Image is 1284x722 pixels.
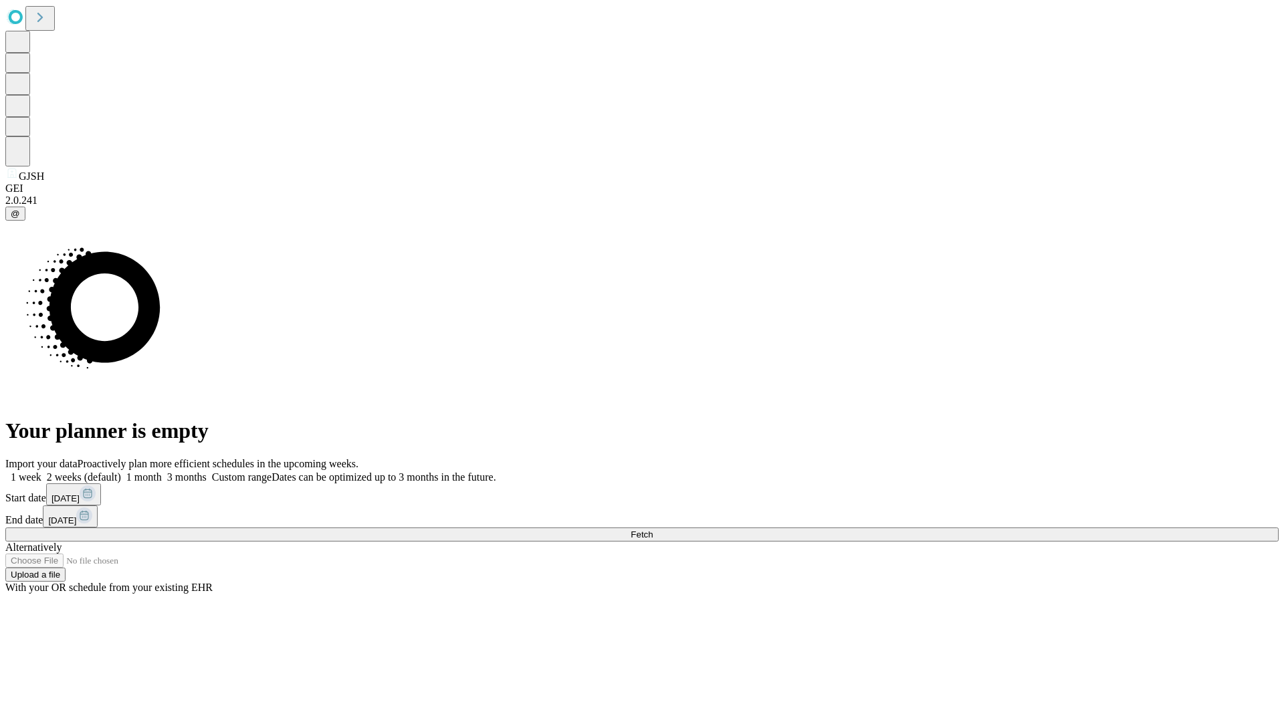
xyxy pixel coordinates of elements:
span: Fetch [631,529,653,539]
div: GEI [5,183,1279,195]
button: [DATE] [43,505,98,527]
span: 3 months [167,471,207,483]
button: Upload a file [5,568,66,582]
div: End date [5,505,1279,527]
span: [DATE] [51,493,80,503]
span: Dates can be optimized up to 3 months in the future. [272,471,496,483]
button: Fetch [5,527,1279,541]
button: [DATE] [46,483,101,505]
span: Alternatively [5,541,62,553]
span: @ [11,209,20,219]
h1: Your planner is empty [5,418,1279,443]
button: @ [5,207,25,221]
span: 1 week [11,471,41,483]
span: Import your data [5,458,78,469]
span: GJSH [19,170,44,182]
div: 2.0.241 [5,195,1279,207]
span: 2 weeks (default) [47,471,121,483]
span: With your OR schedule from your existing EHR [5,582,213,593]
span: Proactively plan more efficient schedules in the upcoming weeks. [78,458,358,469]
div: Start date [5,483,1279,505]
span: [DATE] [48,515,76,525]
span: Custom range [212,471,272,483]
span: 1 month [126,471,162,483]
